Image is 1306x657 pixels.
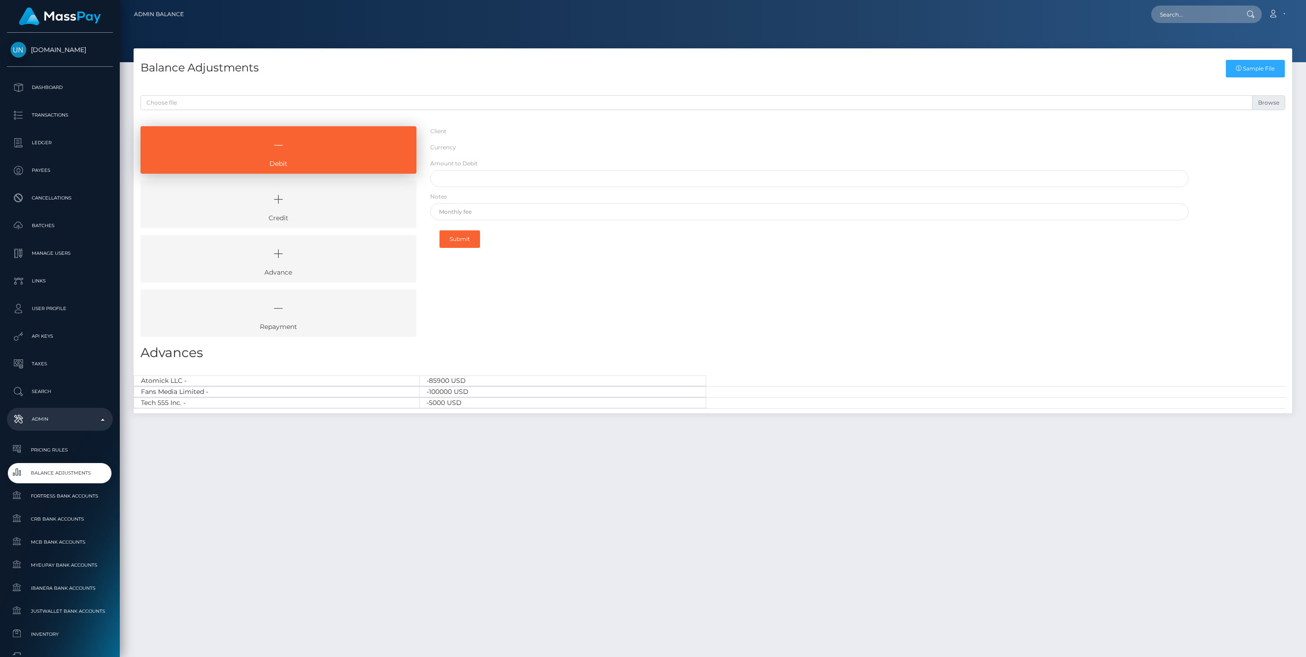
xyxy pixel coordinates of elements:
[134,398,420,408] div: Tech 555 Inc. -
[11,42,26,58] img: Unlockt.me
[11,385,109,399] p: Search
[7,297,113,320] a: User Profile
[430,127,446,135] label: Client
[7,380,113,403] a: Search
[11,219,109,233] p: Batches
[7,46,113,54] span: [DOMAIN_NAME]
[430,159,478,168] label: Amount to Debit
[11,491,109,501] span: Fortress Bank Accounts
[430,203,1189,220] input: Monthly fee
[7,486,113,506] a: Fortress Bank Accounts
[11,357,109,371] p: Taxes
[11,560,109,570] span: MyEUPay Bank Accounts
[7,325,113,348] a: API Keys
[141,235,416,282] a: Advance
[19,7,101,25] img: MassPay Logo
[141,126,416,174] a: Debit
[7,76,113,99] a: Dashboard
[11,468,109,478] span: Balance Adjustments
[11,445,109,455] span: Pricing Rules
[11,583,109,593] span: Ibanera Bank Accounts
[7,131,113,154] a: Ledger
[7,509,113,529] a: CRB Bank Accounts
[11,629,109,639] span: Inventory
[11,108,109,122] p: Transactions
[439,230,480,248] button: Submit
[7,408,113,431] a: Admin
[7,578,113,598] a: Ibanera Bank Accounts
[11,302,109,316] p: User Profile
[134,5,184,24] a: Admin Balance
[7,463,113,483] a: Balance Adjustments
[134,387,420,397] div: Fans Media Limited -
[141,344,1285,362] h3: Advances
[141,181,416,228] a: Credit
[430,193,447,201] label: Notes
[11,274,109,288] p: Links
[7,624,113,644] a: Inventory
[11,412,109,426] p: Admin
[7,159,113,182] a: Payees
[11,537,109,547] span: MCB Bank Accounts
[11,246,109,260] p: Manage Users
[7,242,113,265] a: Manage Users
[1226,60,1285,77] a: Sample File
[430,143,456,152] label: Currency
[7,555,113,575] a: MyEUPay Bank Accounts
[11,136,109,150] p: Ledger
[7,352,113,375] a: Taxes
[7,187,113,210] a: Cancellations
[11,329,109,343] p: API Keys
[7,104,113,127] a: Transactions
[420,375,706,386] div: -85900 USD
[11,81,109,94] p: Dashboard
[7,214,113,237] a: Batches
[7,270,113,293] a: Links
[11,514,109,524] span: CRB Bank Accounts
[420,387,706,397] div: -100000 USD
[11,164,109,177] p: Payees
[420,398,706,408] div: -5000 USD
[141,60,259,76] h4: Balance Adjustments
[1151,6,1238,23] input: Search...
[134,375,420,386] div: Atomick LLC -
[11,606,109,616] span: JustWallet Bank Accounts
[11,191,109,205] p: Cancellations
[7,440,113,460] a: Pricing Rules
[7,532,113,552] a: MCB Bank Accounts
[7,601,113,621] a: JustWallet Bank Accounts
[141,289,416,337] a: Repayment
